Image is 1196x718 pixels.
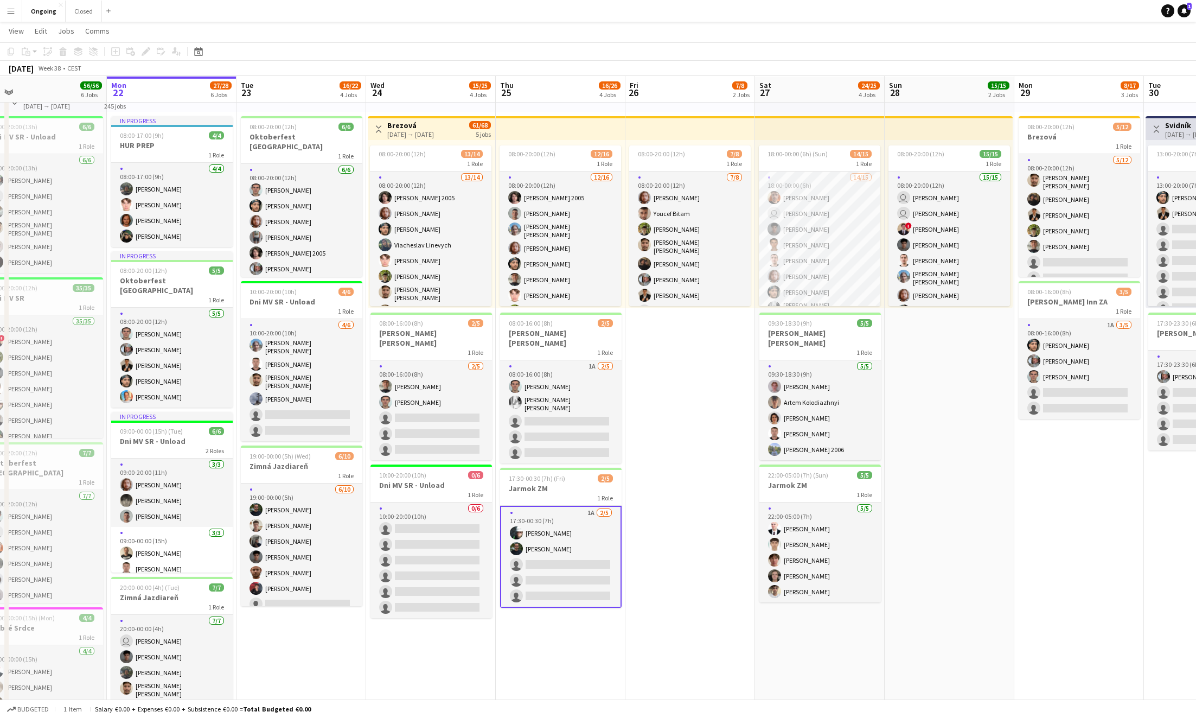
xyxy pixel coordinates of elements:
div: 4 Jobs [859,91,879,99]
span: 6/10 [335,452,354,460]
span: 1 Role [597,494,613,502]
div: 2 Jobs [988,91,1009,99]
span: 7/7 [209,583,224,592]
span: 1 Role [79,142,94,150]
span: 26 [628,86,638,99]
a: View [4,24,28,38]
app-job-card: In progress08:00-17:00 (9h)4/4HUR PREP1 Role4/408:00-17:00 (9h)[PERSON_NAME][PERSON_NAME][PERSON_... [111,116,233,247]
span: Mon [111,80,126,90]
span: 22:00-05:00 (7h) (Sun) [768,471,828,479]
span: 1 Role [986,160,1001,168]
app-job-card: 08:00-20:00 (12h)13/141 Role13/1408:00-20:00 (12h)[PERSON_NAME] 2005[PERSON_NAME][PERSON_NAME]Via... [370,145,491,306]
span: Fri [630,80,638,90]
span: 1 Role [1116,142,1131,150]
app-card-role: 7/808:00-20:00 (12h)[PERSON_NAME]Youcef Bitam[PERSON_NAME][PERSON_NAME] [PERSON_NAME][PERSON_NAME... [629,171,751,444]
span: 7/7 [79,449,94,457]
span: View [9,26,24,36]
span: Edit [35,26,47,36]
span: 8/17 [1121,81,1139,90]
button: Budgeted [5,703,50,715]
span: 6/6 [209,427,224,435]
app-card-role: 12/1608:00-20:00 (12h)[PERSON_NAME] 2005[PERSON_NAME][PERSON_NAME] [PERSON_NAME][PERSON_NAME][PER... [500,171,621,451]
app-job-card: In progress08:00-20:00 (12h)5/5Oktoberfest [GEOGRAPHIC_DATA]1 Role5/508:00-20:00 (12h)[PERSON_NAM... [111,251,233,408]
span: 2/5 [598,319,613,327]
h3: [PERSON_NAME] [PERSON_NAME] [370,328,492,348]
div: 2 Jobs [733,91,750,99]
span: 1 Role [597,348,613,357]
span: Budgeted [17,706,49,713]
span: 22 [110,86,126,99]
app-job-card: 08:00-20:00 (12h)6/6Oktoberfest [GEOGRAPHIC_DATA]1 Role6/608:00-20:00 (12h)[PERSON_NAME][PERSON_N... [241,116,362,277]
span: 4/6 [338,288,354,296]
app-card-role: 5/1208:00-20:00 (12h)[PERSON_NAME] [PERSON_NAME][PERSON_NAME][PERSON_NAME][PERSON_NAME][PERSON_NAME] [1019,154,1140,367]
div: [DATE] → [DATE] [23,102,104,110]
div: [DATE] [9,63,34,74]
app-card-role: 6/608:00-20:00 (12h)[PERSON_NAME][PERSON_NAME][PERSON_NAME][PERSON_NAME][PERSON_NAME] 2005[PERSON... [241,164,362,279]
h3: Zimná Jazdiareň [111,593,233,602]
span: 08:00-16:00 (8h) [509,319,553,327]
h3: [PERSON_NAME] [PERSON_NAME] [500,328,622,348]
app-job-card: 08:00-20:00 (12h)12/161 Role12/1608:00-20:00 (12h)[PERSON_NAME] 2005[PERSON_NAME][PERSON_NAME] [P... [500,145,621,306]
h3: Dni MV SR - Unload [111,436,233,446]
app-job-card: 08:00-20:00 (12h)15/151 Role15/1508:00-20:00 (12h) [PERSON_NAME] [PERSON_NAME]![PERSON_NAME][PERS... [888,145,1010,306]
h3: Dni MV SR - Unload [370,480,492,490]
span: Week 38 [36,64,63,72]
span: ! [905,223,912,229]
span: 3/5 [1116,288,1131,296]
span: Thu [500,80,514,90]
span: 08:00-17:00 (9h) [120,131,164,139]
span: 08:00-16:00 (8h) [379,319,423,327]
span: 1 Role [338,152,354,160]
span: 1 Role [856,160,872,168]
span: 08:00-20:00 (12h) [638,150,685,158]
div: In progress [111,251,233,260]
span: Sun [889,80,902,90]
span: 4/4 [79,614,94,622]
app-card-role: 5/522:00-05:00 (7h)[PERSON_NAME][PERSON_NAME][PERSON_NAME][PERSON_NAME][PERSON_NAME] [759,503,881,602]
span: 15/15 [980,150,1001,158]
app-job-card: In progress09:00-00:00 (15h) (Tue)6/6Dni MV SR - Unload2 Roles3/309:00-20:00 (11h)[PERSON_NAME][P... [111,412,233,573]
app-job-card: 10:00-20:00 (10h)0/6Dni MV SR - Unload1 Role0/610:00-20:00 (10h) [370,465,492,618]
span: 7/8 [727,150,742,158]
span: 1 Role [338,472,354,480]
span: 1 Role [79,633,94,641]
div: In progress [111,412,233,421]
span: 27 [758,86,771,99]
div: In progress [111,116,233,125]
span: 1 Role [79,478,94,486]
span: 1 Role [208,151,224,159]
div: 245 jobs [104,101,126,110]
app-job-card: 18:00-00:00 (6h) (Sun)14/151 Role14/1518:00-00:00 (6h)[PERSON_NAME] [PERSON_NAME][PERSON_NAME][PE... [759,145,880,306]
span: 5/5 [857,471,872,479]
span: 1 Role [726,160,742,168]
h3: [PERSON_NAME] Inn ZA [1019,297,1140,307]
span: 28 [887,86,902,99]
span: 09:00-00:00 (15h) (Tue) [120,427,183,435]
div: 6 Jobs [81,91,101,99]
div: 08:00-16:00 (8h)3/5[PERSON_NAME] Inn ZA1 Role1A3/508:00-16:00 (8h)[PERSON_NAME][PERSON_NAME][PERS... [1019,281,1140,419]
span: 27/28 [210,81,232,90]
app-card-role: 13/1408:00-20:00 (12h)[PERSON_NAME] 2005[PERSON_NAME][PERSON_NAME]Viacheslav Linevych[PERSON_NAME... [370,171,491,444]
span: 16/26 [599,81,621,90]
a: 1 [1178,4,1191,17]
app-card-role: 0/610:00-20:00 (10h) [370,503,492,618]
span: Sat [759,80,771,90]
span: 61/68 [469,121,491,129]
span: 12/16 [591,150,612,158]
span: 13/14 [461,150,483,158]
div: Salary €0.00 + Expenses €0.00 + Subsistence €0.00 = [95,705,311,713]
app-card-role: 1A2/508:00-16:00 (8h)[PERSON_NAME][PERSON_NAME] [PERSON_NAME] [500,360,622,463]
app-card-role: 5/509:30-18:30 (9h)[PERSON_NAME]Artem Kolodiazhnyi[PERSON_NAME][PERSON_NAME][PERSON_NAME] 2006 [759,360,881,460]
h3: Jarmok ZM [500,484,622,493]
span: 18:00-00:00 (6h) (Sun) [768,150,828,158]
span: 1 Role [338,307,354,315]
app-card-role: 3/309:00-20:00 (11h)[PERSON_NAME][PERSON_NAME][PERSON_NAME] [111,459,233,527]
